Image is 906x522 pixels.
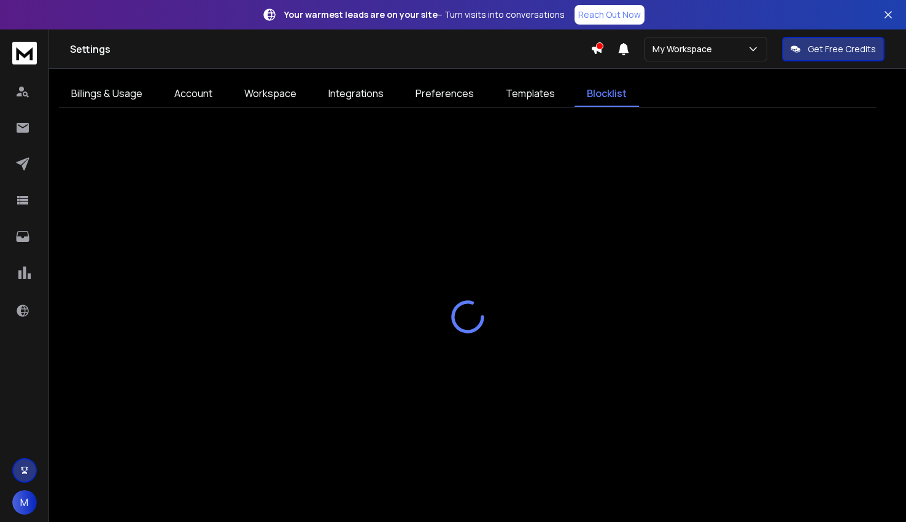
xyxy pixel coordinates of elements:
[284,9,565,21] p: – Turn visits into conversations
[652,43,717,55] p: My Workspace
[12,490,37,515] button: M
[12,42,37,64] img: logo
[232,81,309,107] a: Workspace
[59,81,155,107] a: Billings & Usage
[782,37,885,61] button: Get Free Credits
[162,81,225,107] a: Account
[808,43,876,55] p: Get Free Credits
[578,9,641,21] p: Reach Out Now
[494,81,567,107] a: Templates
[284,9,438,20] strong: Your warmest leads are on your site
[575,5,645,25] a: Reach Out Now
[316,81,396,107] a: Integrations
[575,81,639,107] a: Blocklist
[70,42,590,56] h1: Settings
[403,81,486,107] a: Preferences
